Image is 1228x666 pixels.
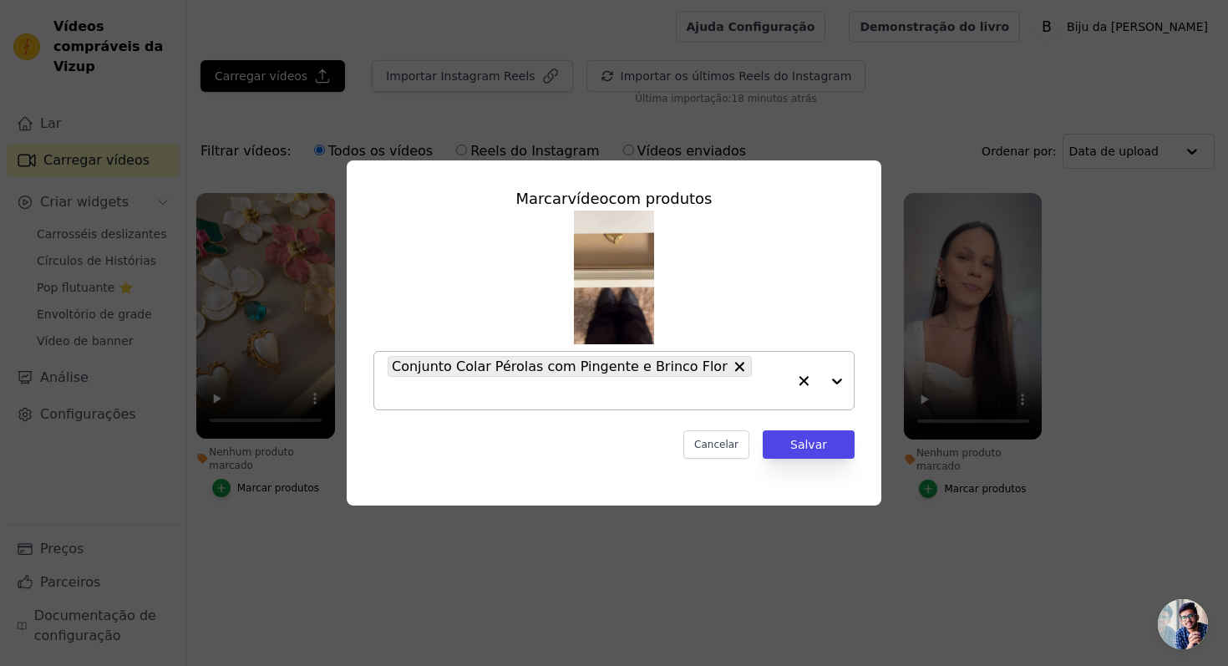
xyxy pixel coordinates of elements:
img: vizup-images-8016.png [574,211,654,344]
font: vídeo [567,190,608,207]
font: Marcar [516,190,568,207]
font: Salvar [790,438,827,451]
font: Cancelar [694,439,738,450]
font: com produtos [609,190,713,207]
font: Conjunto Colar Pérolas com Pingente e Brinco Flor [392,358,728,374]
a: Bate-papo aberto [1158,599,1208,649]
